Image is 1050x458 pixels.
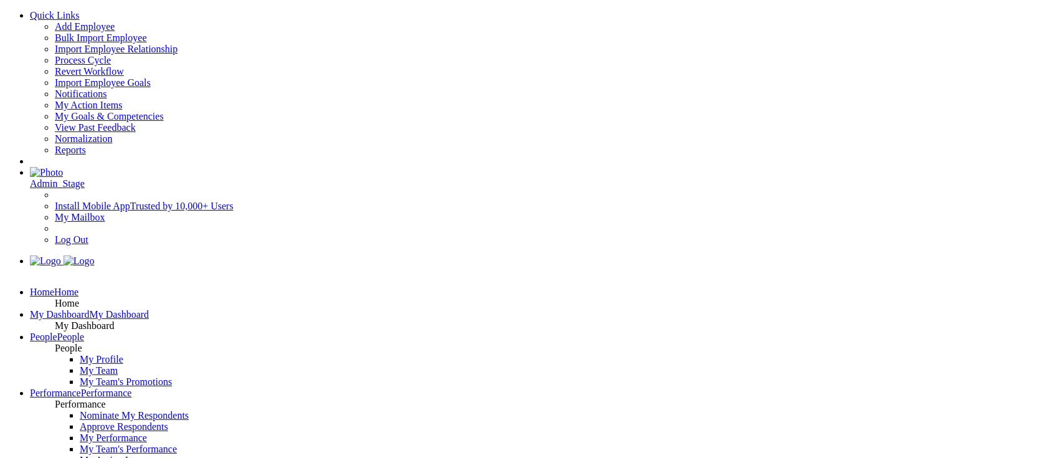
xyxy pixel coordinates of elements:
[30,255,61,267] img: Logo
[55,55,111,65] a: Process Cycle
[30,388,81,398] label: Performance
[55,201,234,211] a: Install Mobile AppTrusted by 10,000+ Users
[55,111,164,122] a: My Goals & Competencies
[80,365,118,376] a: My Team
[80,444,177,454] a: My Team's Performance
[30,309,149,320] a: My DashboardMy Dashboard
[30,178,85,189] span: Admin_Stage
[55,122,136,133] a: View Past Feedback
[55,133,112,144] a: Normalization
[30,287,78,297] a: HomeHome
[55,343,82,353] span: People
[55,77,151,88] a: Import Employee Goals
[30,332,57,342] label: People
[55,234,88,245] a: Log Out
[30,10,80,21] a: Quick Links
[55,21,115,32] a: Add Employee
[55,399,106,409] span: Performance
[64,255,95,267] img: Logo
[55,201,130,211] span: Install Mobile App
[80,432,147,443] a: My Performance
[55,88,107,99] a: Notifications
[55,320,115,331] span: My Dashboard
[30,332,84,342] a: PeoplePeople
[30,167,1045,189] a: Photo Admin_Stage
[30,388,131,398] a: PerformancePerformance
[80,376,172,387] a: My Team's Promotions
[81,388,132,398] span: Performance
[55,44,177,54] a: Import Employee Relationship
[30,309,90,320] label: My Dashboard
[30,167,63,178] img: Photo
[55,298,79,308] span: Home
[55,145,86,155] a: Reports
[30,287,54,297] label: Home
[130,201,234,211] span: Trusted by 10,000+ Users
[54,287,78,297] span: Home
[55,212,105,222] a: My Mailbox
[55,100,122,110] a: My Action Items
[57,332,85,342] span: People
[55,32,147,43] a: Bulk Import Employee
[80,421,168,432] a: Approve Respondents
[80,354,123,365] a: My Profile
[55,66,124,77] a: Revert Workflow
[90,309,149,320] span: My Dashboard
[80,410,189,421] a: Nominate My Respondents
